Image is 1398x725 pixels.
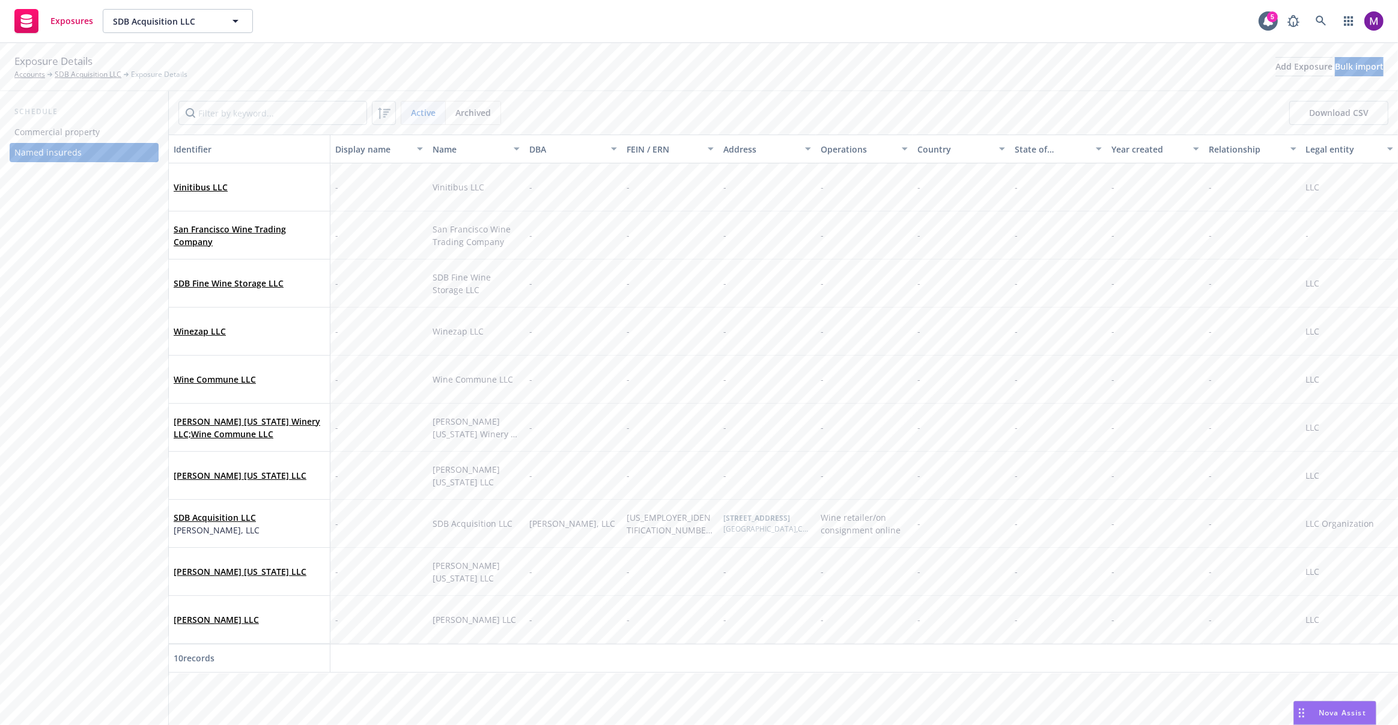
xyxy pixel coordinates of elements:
span: - [1111,374,1114,385]
span: - [627,326,630,337]
button: Nova Assist [1293,701,1376,725]
span: - [1111,229,1114,241]
div: 5 [1267,11,1278,22]
span: LLC [1306,422,1320,433]
span: - [627,566,630,577]
span: - [1111,566,1114,577]
button: Download CSV [1289,101,1388,125]
a: Accounts [14,69,45,80]
button: Display name [330,135,428,163]
span: - [335,613,338,626]
button: Identifier [169,135,330,163]
span: [PERSON_NAME] [US_STATE] LLC [174,565,306,578]
span: - [1111,181,1114,193]
span: - [627,181,630,193]
span: - [821,229,824,241]
span: - [1111,518,1114,529]
span: [PERSON_NAME] [US_STATE] LLC [433,560,502,584]
div: Drag to move [1294,702,1309,724]
span: - [529,278,532,289]
span: [PERSON_NAME], LLC [174,524,260,536]
span: - [1111,326,1114,337]
span: - [1209,278,1212,289]
span: - [723,373,726,386]
div: Identifier [174,143,325,156]
span: - [335,181,338,193]
span: - [627,470,630,481]
span: Vinitibus LLC [433,181,484,193]
span: - [917,614,920,625]
span: - [821,326,824,337]
span: - [529,422,532,433]
span: SDB Fine Wine Storage LLC [433,271,493,296]
button: State of incorporation or jurisdiction [1010,135,1107,163]
div: Bulk import [1335,58,1384,76]
span: LLC [1306,614,1320,625]
span: - [1209,422,1212,433]
span: LLC [1306,566,1320,577]
span: - [529,326,532,337]
a: Commercial property [10,123,159,142]
a: Named insureds [10,143,159,162]
a: San Francisco Wine Trading Company [174,223,286,247]
span: - [529,181,532,193]
button: Year created [1107,135,1204,163]
a: SDB Fine Wine Storage LLC [174,278,284,289]
span: - [1209,181,1212,193]
span: - [917,181,920,193]
div: [GEOGRAPHIC_DATA] , CA , 94621 [723,524,811,535]
a: [PERSON_NAME] [US_STATE] LLC [174,566,306,577]
span: Wine Commune LLC [433,374,513,385]
span: - [723,181,726,193]
span: - [821,374,824,385]
span: [PERSON_NAME] [US_STATE] Winery LLC;Wine Commune LLC [174,415,325,440]
span: - [529,229,532,241]
span: - [335,421,338,434]
span: LLC [1306,278,1320,289]
span: - [723,325,726,338]
b: [STREET_ADDRESS] [723,513,790,523]
span: - [1209,614,1212,625]
span: [PERSON_NAME] LLC [433,614,516,625]
span: - [627,374,630,385]
span: Exposure Details [14,53,93,69]
span: - [723,277,726,290]
span: - [1209,326,1212,337]
input: Filter by keyword... [178,101,367,125]
span: - [723,613,726,626]
span: [PERSON_NAME] [US_STATE] LLC [433,464,502,488]
button: Bulk import [1335,57,1384,76]
span: - [821,422,824,433]
span: - [529,470,532,481]
span: LLC [1306,326,1320,337]
span: - [1015,470,1018,481]
span: Active [411,106,436,119]
span: - [335,517,338,530]
span: - [529,566,532,577]
div: Legal entity [1306,143,1381,156]
span: - [1015,518,1018,529]
a: Vinitibus LLC [174,181,228,193]
a: SDB Acquisition LLC [55,69,121,80]
button: Add Exposure [1275,57,1333,76]
div: FEIN / ERN [627,143,701,156]
span: - [1015,422,1018,433]
div: Schedule [10,106,159,118]
span: - [335,565,338,578]
span: - [1015,278,1018,289]
span: - [627,229,630,241]
button: Relationship [1204,135,1301,163]
button: DBA [524,135,622,163]
span: - [335,229,338,241]
span: San Francisco Wine Trading Company [433,223,513,247]
span: - [335,277,338,290]
span: San Francisco Wine Trading Company [174,223,325,248]
span: [PERSON_NAME] [US_STATE] Winery LLC;Wine Commune LLC [433,416,517,465]
span: - [917,422,920,433]
div: State of incorporation or jurisdiction [1015,143,1089,156]
span: - [1209,374,1212,385]
span: SDB Acquisition LLC [113,15,217,28]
